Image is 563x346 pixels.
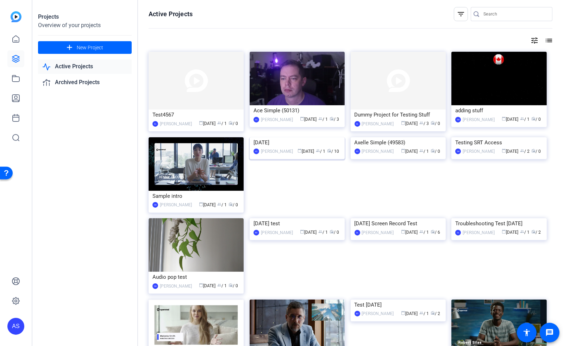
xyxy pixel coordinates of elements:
[530,36,539,45] mat-icon: tune
[254,149,259,154] div: AS
[330,230,339,235] span: / 0
[77,44,103,51] span: New Project
[199,121,203,125] span: calendar_today
[229,202,233,206] span: radio
[455,137,543,148] div: Testing SRT Access
[419,149,424,153] span: group
[65,43,74,52] mat-icon: add
[217,121,227,126] span: / 1
[300,229,304,234] span: calendar_today
[217,202,227,207] span: / 1
[152,283,158,289] div: SM
[217,283,227,288] span: / 1
[457,10,465,18] mat-icon: filter_list
[298,149,302,153] span: calendar_today
[217,202,221,206] span: group
[229,283,238,288] span: / 0
[160,283,192,290] div: [PERSON_NAME]
[160,120,192,127] div: [PERSON_NAME]
[327,149,339,154] span: / 10
[401,229,405,234] span: calendar_today
[229,283,233,287] span: radio
[149,10,193,18] h1: Active Projects
[316,149,320,153] span: group
[362,120,394,127] div: [PERSON_NAME]
[318,229,323,234] span: group
[38,13,132,21] div: Projects
[431,311,435,315] span: radio
[520,229,525,234] span: group
[463,229,495,236] div: [PERSON_NAME]
[520,149,525,153] span: group
[11,11,21,22] img: blue-gradient.svg
[199,283,215,288] span: [DATE]
[455,218,543,229] div: Troubleshooting Test [DATE]
[300,117,304,121] span: calendar_today
[261,116,293,123] div: [PERSON_NAME]
[544,36,552,45] mat-icon: list
[355,230,360,235] div: DL
[229,121,233,125] span: radio
[152,191,240,201] div: Sample intro
[401,149,418,154] span: [DATE]
[217,283,221,287] span: group
[431,121,435,125] span: radio
[152,109,240,120] div: Test4567
[318,230,328,235] span: / 1
[254,230,259,235] div: BD
[532,117,536,121] span: radio
[455,117,461,122] div: SM
[254,137,341,148] div: [DATE]
[152,202,158,208] div: SM
[502,117,506,121] span: calendar_today
[419,121,424,125] span: group
[431,149,440,154] span: / 0
[330,117,334,121] span: radio
[38,59,132,74] a: Active Projects
[38,21,132,30] div: Overview of your projects
[431,229,435,234] span: radio
[7,318,24,335] div: AS
[355,311,360,316] div: BD
[318,117,323,121] span: group
[327,149,331,153] span: radio
[330,117,339,122] span: / 3
[355,218,442,229] div: [DATE] Screen Record Test
[532,230,541,235] span: / 2
[545,328,554,337] mat-icon: message
[298,149,314,154] span: [DATE]
[229,202,238,207] span: / 0
[254,117,259,122] div: AS
[431,121,440,126] span: / 0
[217,121,221,125] span: group
[463,148,495,155] div: [PERSON_NAME]
[431,149,435,153] span: radio
[355,137,442,148] div: Axelle Simple (49583)
[502,230,519,235] span: [DATE]
[431,230,440,235] span: / 6
[523,328,531,337] mat-icon: accessibility
[199,202,203,206] span: calendar_today
[38,75,132,90] a: Archived Projects
[455,149,461,154] div: SM
[483,10,547,18] input: Search
[502,149,506,153] span: calendar_today
[419,230,429,235] span: / 1
[316,149,325,154] span: / 1
[199,202,215,207] span: [DATE]
[152,272,240,282] div: Audio pop test
[419,311,429,316] span: / 1
[160,201,192,208] div: [PERSON_NAME]
[401,311,418,316] span: [DATE]
[38,41,132,54] button: New Project
[300,230,317,235] span: [DATE]
[431,311,440,316] span: / 2
[532,149,541,154] span: / 0
[362,310,394,317] div: [PERSON_NAME]
[355,121,360,127] div: DL
[401,311,405,315] span: calendar_today
[502,117,519,122] span: [DATE]
[362,229,394,236] div: [PERSON_NAME]
[463,116,495,123] div: [PERSON_NAME]
[254,218,341,229] div: [DATE] test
